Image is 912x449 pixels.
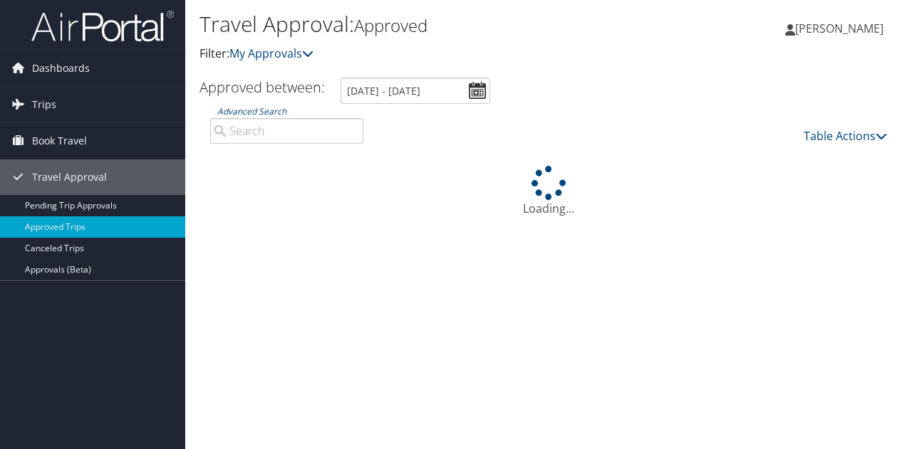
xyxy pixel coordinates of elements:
img: airportal-logo.png [31,9,174,43]
a: Table Actions [804,128,887,144]
span: Book Travel [32,123,87,159]
div: Loading... [199,166,898,217]
span: Trips [32,87,56,122]
a: [PERSON_NAME] [785,7,898,50]
input: Advanced Search [210,118,363,144]
p: Filter: [199,45,665,63]
small: Approved [354,14,427,37]
h3: Approved between: [199,78,325,97]
h1: Travel Approval: [199,9,665,39]
span: [PERSON_NAME] [795,21,883,36]
input: [DATE] - [DATE] [341,78,490,104]
a: My Approvals [229,46,313,61]
a: Advanced Search [217,105,286,117]
span: Dashboards [32,51,90,86]
span: Travel Approval [32,159,107,195]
